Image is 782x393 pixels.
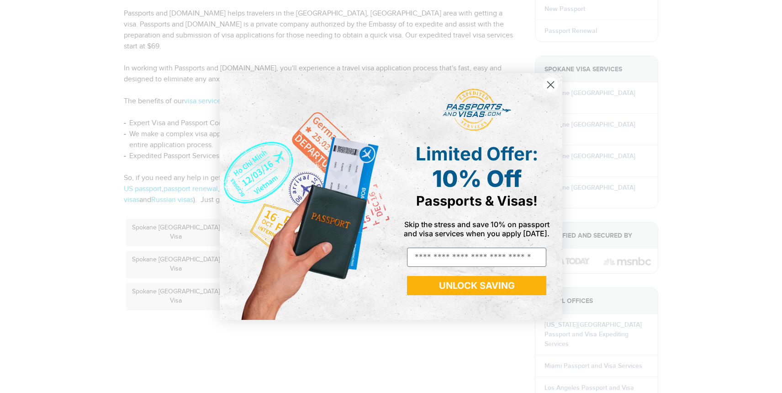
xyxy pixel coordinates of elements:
span: Limited Offer: [416,143,538,165]
img: de9cda0d-0715-46ca-9a25-073762a91ba7.png [220,73,391,320]
span: 10% Off [432,165,522,192]
span: Skip the stress and save 10% on passport and visa services when you apply [DATE]. [404,220,550,238]
iframe: Intercom live chat [751,362,773,384]
img: passports and visas [443,89,511,132]
span: Passports & Visas! [416,193,538,209]
button: Close dialog [543,77,559,93]
button: UNLOCK SAVING [407,276,546,295]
